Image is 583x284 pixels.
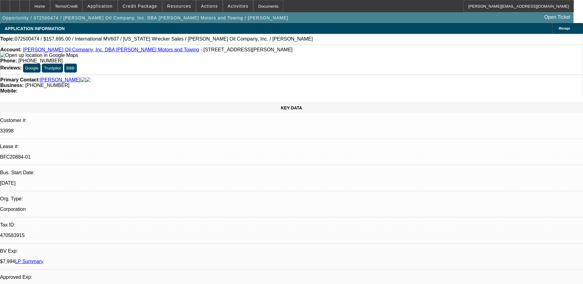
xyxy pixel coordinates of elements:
[83,0,117,12] button: Application
[196,0,223,12] button: Actions
[228,4,249,9] span: Activities
[542,12,573,22] a: Open Ticket
[87,4,112,9] span: Application
[281,105,302,110] span: KEY DATA
[40,77,81,83] a: [PERSON_NAME]
[0,36,15,42] strong: Topic:
[15,259,43,264] a: LP Summary
[223,0,253,12] button: Activities
[559,27,570,30] span: Manage
[81,77,85,83] img: facebook-icon.png
[163,0,196,12] button: Resources
[2,15,288,20] span: Opportunity / 072500474 / [PERSON_NAME] Oil Company, Inc. DBA [PERSON_NAME] Motors and Towing / [...
[85,77,90,83] img: linkedin-icon.png
[15,36,313,42] span: 072500474 / $157,695.00 / International MV607 / [US_STATE] Wrecker Sales / [PERSON_NAME] Oil Comp...
[25,83,69,88] span: [PHONE_NUMBER]
[64,64,77,73] button: BBB
[23,47,199,52] a: [PERSON_NAME] Oil Company, Inc. DBA [PERSON_NAME] Motors and Towing
[0,53,78,58] a: View Google Maps
[5,26,65,31] span: APPLICATION INFORMATION
[0,83,24,88] strong: Business:
[42,64,63,73] button: Trustpilot
[0,88,18,93] strong: Mobile:
[201,4,218,9] span: Actions
[167,4,191,9] span: Resources
[18,58,63,63] span: [PHONE_NUMBER]
[23,64,41,73] button: Google
[0,58,17,63] strong: Phone:
[0,47,22,52] strong: Account:
[200,47,293,52] span: - [STREET_ADDRESS][PERSON_NAME]
[0,53,78,58] img: Open up location in Google Maps
[118,0,162,12] button: Credit Package
[0,77,40,83] strong: Primary Contact:
[0,65,22,70] strong: Reviews:
[123,4,157,9] span: Credit Package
